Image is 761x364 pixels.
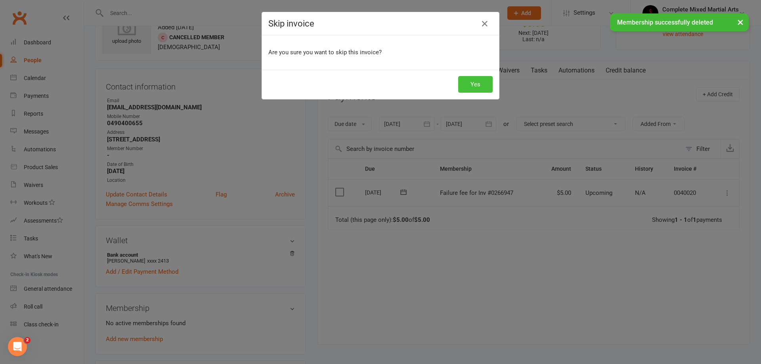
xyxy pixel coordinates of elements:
button: × [733,13,748,30]
button: Yes [458,76,493,93]
span: 2 [24,337,31,343]
iframe: Intercom live chat [8,337,27,356]
span: Are you sure you want to skip this invoice? [268,49,382,56]
div: Membership successfully deleted [610,13,749,31]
